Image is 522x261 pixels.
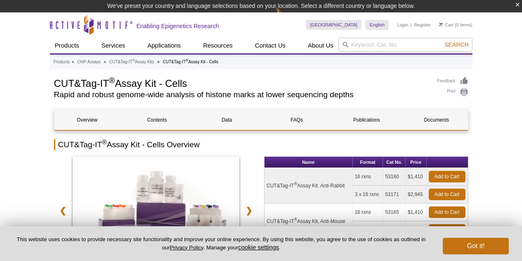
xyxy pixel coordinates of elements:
li: » [157,60,160,64]
a: Print [437,88,468,97]
a: Add to Cart [429,206,465,218]
span: Search [444,41,468,48]
a: Contact Us [250,38,291,53]
h2: Enabling Epigenetics Research [137,22,219,30]
h2: CUT&Tag-IT Assay Kit - Cells Overview [54,139,468,150]
th: Price [406,157,427,168]
td: CUT&Tag-IT Assay Kit, Anti-Mouse [265,204,353,239]
input: Keyword, Cat. No. [338,38,472,52]
sup: ® [109,76,115,85]
sup: ® [102,139,107,146]
td: 3 x 16 rxns [353,221,383,239]
a: Cart [439,22,454,28]
td: 53172 [383,221,406,239]
button: Search [442,41,471,48]
a: Register [414,22,431,28]
td: 53160 [383,168,406,186]
li: » [72,60,74,64]
button: Got it! [443,238,509,254]
a: About Us [303,38,338,53]
a: Data [194,110,260,130]
a: Privacy Policy [170,244,203,251]
sup: ® [294,217,297,222]
a: ChIP Assays [77,58,101,66]
sup: ® [294,182,297,186]
td: $2,945 [406,186,427,204]
a: Feedback [437,77,468,86]
a: CUT&Tag-IT®Assay Kits [109,58,154,66]
sup: ® [132,58,135,62]
a: FAQs [264,110,329,130]
th: Cat No. [383,157,406,168]
h1: CUT&Tag-IT Assay Kit - Cells [54,77,429,89]
li: (0 items) [439,20,472,30]
img: Your Cart [439,22,443,26]
a: [GEOGRAPHIC_DATA] [306,20,362,30]
h2: Rapid and robust genome-wide analysis of histone marks at lower sequencing depths [54,91,429,98]
p: This website uses cookies to provide necessary site functionality and improve your online experie... [13,236,429,251]
img: Change Here [276,6,298,26]
td: $1,410 [406,168,427,186]
td: $2,945 [406,221,427,239]
a: Overview [54,110,120,130]
a: Publications [334,110,399,130]
li: | [411,20,412,30]
a: ❯ [240,201,258,220]
a: Login [397,22,408,28]
a: English [366,20,389,30]
a: Applications [142,38,186,53]
td: CUT&Tag-IT Assay Kit, Anti-Rabbit [265,168,353,204]
a: Products [54,58,70,66]
a: Add to Cart [429,171,465,182]
sup: ® [186,58,188,62]
a: Documents [404,110,469,130]
td: $1,410 [406,204,427,221]
a: Add to Cart [429,189,465,200]
td: 53171 [383,186,406,204]
td: 3 x 16 rxns [353,186,383,204]
a: Contents [124,110,190,130]
li: » [104,60,106,64]
th: Name [265,157,353,168]
a: Add to Cart [429,224,465,236]
a: Products [50,38,84,53]
li: CUT&Tag-IT Assay Kit - Cells [163,60,218,64]
button: cookie settings [238,244,279,251]
a: Resources [198,38,238,53]
th: Format [353,157,383,168]
td: 53165 [383,204,406,221]
td: 16 rxns [353,204,383,221]
a: Services [97,38,130,53]
a: ❮ [54,201,72,220]
td: 16 rxns [353,168,383,186]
